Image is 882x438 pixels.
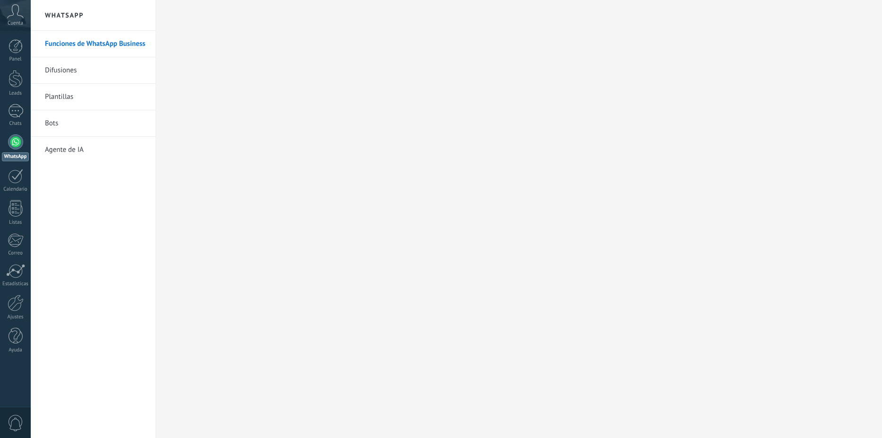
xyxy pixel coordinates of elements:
[45,84,146,110] a: Plantillas
[2,121,29,127] div: Chats
[2,56,29,62] div: Panel
[2,90,29,96] div: Leads
[45,57,146,84] a: Difusiones
[31,137,156,163] li: Agente de IA
[2,314,29,320] div: Ajustes
[31,57,156,84] li: Difusiones
[2,186,29,193] div: Calendario
[45,137,146,163] a: Agente de IA
[31,110,156,137] li: Bots
[2,152,29,161] div: WhatsApp
[31,84,156,110] li: Plantillas
[2,250,29,256] div: Correo
[31,31,156,57] li: Funciones de WhatsApp Business
[45,31,146,57] a: Funciones de WhatsApp Business
[45,110,146,137] a: Bots
[2,281,29,287] div: Estadísticas
[2,347,29,353] div: Ayuda
[8,20,23,26] span: Cuenta
[2,219,29,226] div: Listas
